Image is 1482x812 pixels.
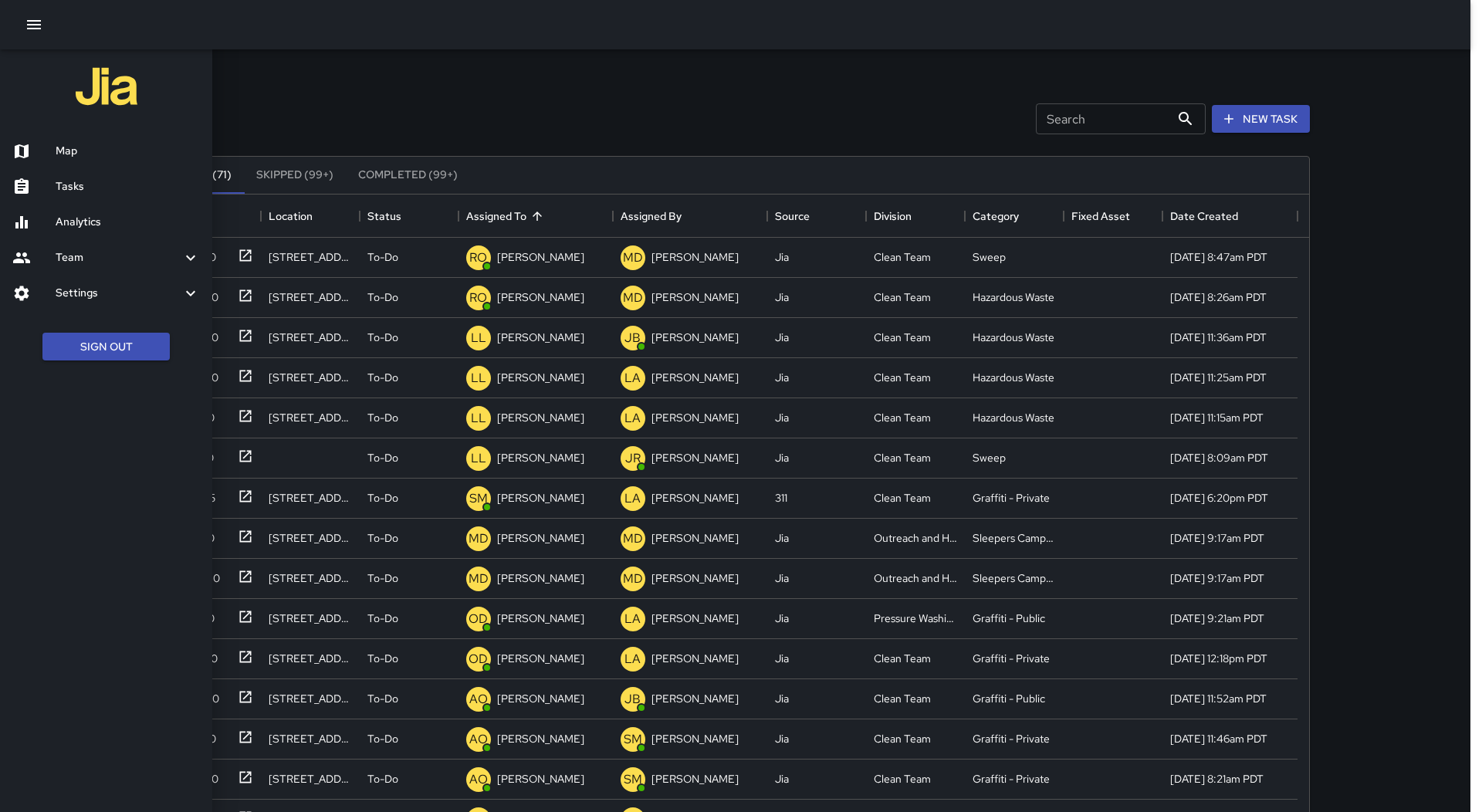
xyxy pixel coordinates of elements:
[56,249,181,266] h6: Team
[56,214,200,231] h6: Analytics
[42,333,170,361] button: Sign Out
[76,56,137,117] img: jia-logo
[56,143,200,160] h6: Map
[56,178,200,195] h6: Tasks
[56,285,181,302] h6: Settings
